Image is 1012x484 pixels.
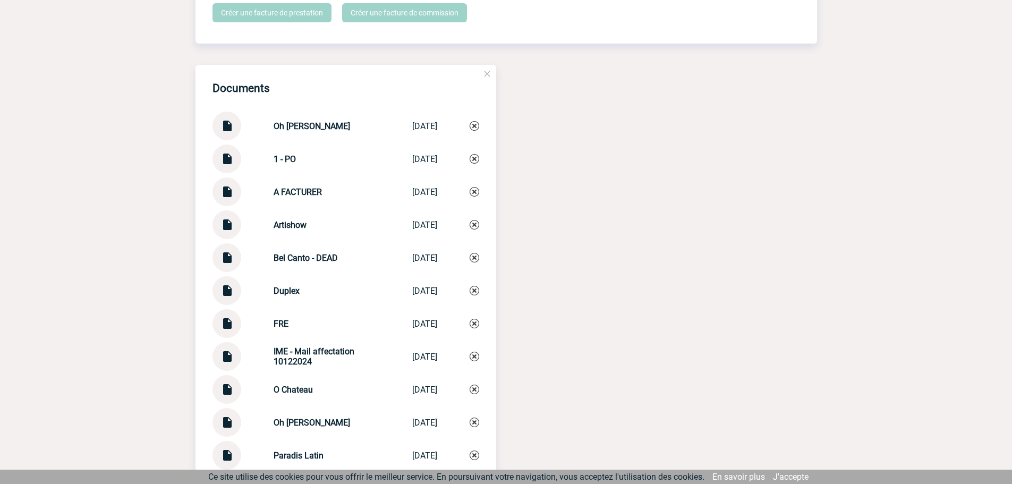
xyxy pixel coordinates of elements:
[274,385,313,395] strong: O Chateau
[470,187,479,197] img: Supprimer
[274,451,324,461] strong: Paradis Latin
[773,472,809,482] a: J'accepte
[274,346,354,367] strong: IME - Mail affectation 10122024
[274,286,300,296] strong: Duplex
[412,253,437,263] div: [DATE]
[412,451,437,461] div: [DATE]
[274,253,338,263] strong: Bel Canto - DEAD
[274,418,350,428] strong: Oh [PERSON_NAME]
[412,385,437,395] div: [DATE]
[470,385,479,394] img: Supprimer
[412,352,437,362] div: [DATE]
[274,121,350,131] strong: Oh [PERSON_NAME]
[212,3,331,22] a: Créer une facture de prestation
[274,220,307,230] strong: Artishow
[212,82,270,95] h4: Documents
[712,472,765,482] a: En savoir plus
[412,121,437,131] div: [DATE]
[342,3,467,22] a: Créer une facture de commission
[470,352,479,361] img: Supprimer
[274,154,296,164] strong: 1 - PO
[470,451,479,460] img: Supprimer
[412,220,437,230] div: [DATE]
[470,286,479,295] img: Supprimer
[470,253,479,262] img: Supprimer
[470,154,479,164] img: Supprimer
[274,187,322,197] strong: A FACTURER
[470,220,479,230] img: Supprimer
[274,319,288,329] strong: FRE
[470,121,479,131] img: Supprimer
[412,319,437,329] div: [DATE]
[412,418,437,428] div: [DATE]
[470,418,479,427] img: Supprimer
[412,187,437,197] div: [DATE]
[208,472,704,482] span: Ce site utilise des cookies pour vous offrir le meilleur service. En poursuivant votre navigation...
[412,286,437,296] div: [DATE]
[482,69,492,79] img: close.png
[470,319,479,328] img: Supprimer
[412,154,437,164] div: [DATE]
